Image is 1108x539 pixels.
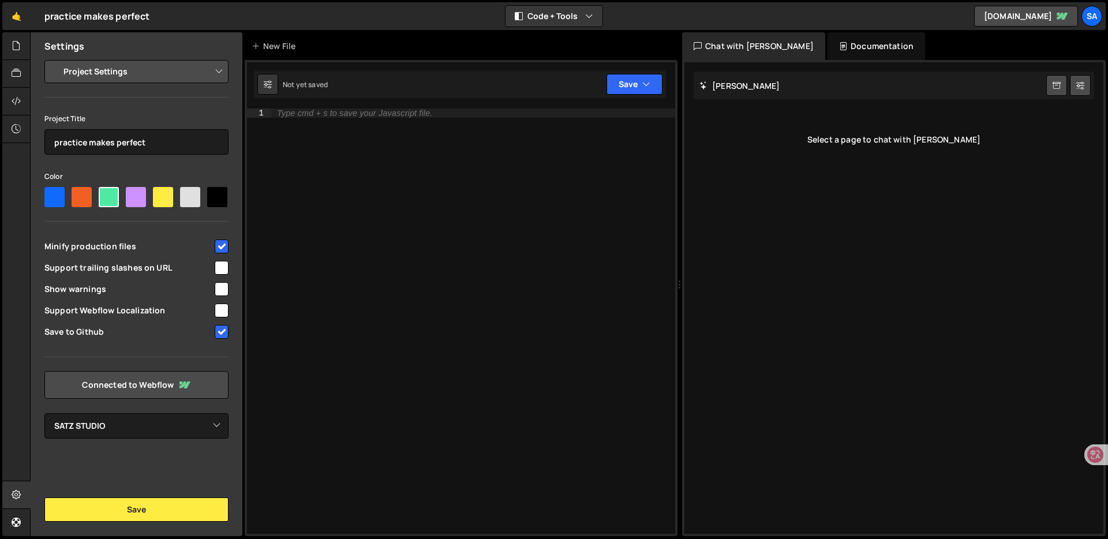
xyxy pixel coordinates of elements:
[252,40,300,52] div: New File
[44,40,84,53] h2: Settings
[506,6,602,27] button: Code + Tools
[283,80,328,89] div: Not yet saved
[828,32,925,60] div: Documentation
[44,262,213,274] span: Support trailing slashes on URL
[44,113,85,125] label: Project Title
[1081,6,1102,27] a: SA
[2,2,31,30] a: 🤙
[682,32,825,60] div: Chat with [PERSON_NAME]
[44,241,213,252] span: Minify production files
[44,305,213,316] span: Support Webflow Localization
[699,80,780,91] h2: [PERSON_NAME]
[694,117,1094,163] div: Select a page to chat with [PERSON_NAME]
[277,109,432,117] div: Type cmd + s to save your Javascript file.
[44,283,213,295] span: Show warnings
[44,326,213,338] span: Save to Github
[247,108,271,118] div: 1
[44,9,150,23] div: practice makes perfect
[44,371,229,399] a: Connected to Webflow
[44,497,229,522] button: Save
[44,171,63,182] label: Color
[607,74,662,95] button: Save
[44,129,229,155] input: Project name
[974,6,1078,27] a: [DOMAIN_NAME]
